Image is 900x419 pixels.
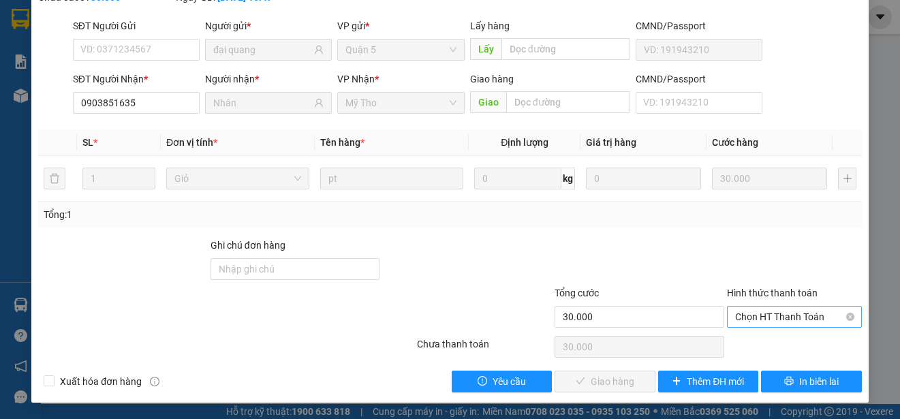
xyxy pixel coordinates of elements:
[106,45,167,58] span: 0931427775
[213,95,311,110] input: Tên người nhận
[314,45,324,55] span: user
[561,168,575,189] span: kg
[493,374,526,389] span: Yêu cầu
[478,376,487,387] span: exclamation-circle
[314,98,324,108] span: user
[38,15,75,28] span: Mỹ Tho
[44,207,348,222] div: Tổng: 1
[195,93,202,108] span: 1
[712,168,827,189] input: 0
[586,168,701,189] input: 0
[44,168,65,189] button: delete
[470,74,514,84] span: Giao hàng
[452,371,553,392] button: exclamation-circleYêu cầu
[345,40,456,60] span: Quận 5
[727,288,818,298] label: Hình thức thanh toán
[5,30,37,43] span: Huỳnh
[846,313,854,321] span: close-circle
[636,18,762,33] div: CMND/Passport
[712,137,758,148] span: Cước hàng
[470,91,506,113] span: Giao
[470,20,510,31] span: Lấy hàng
[838,168,856,189] button: plus
[416,337,553,360] div: Chưa thanh toán
[73,18,200,33] div: SĐT Người Gửi
[501,137,548,148] span: Định lượng
[211,240,285,251] label: Ghi chú đơn hàng
[337,18,464,33] div: VP gửi
[501,38,630,60] input: Dọc đường
[345,93,456,113] span: Mỹ Tho
[761,371,862,392] button: printerIn biên lai
[506,91,630,113] input: Dọc đường
[211,258,380,280] input: Ghi chú đơn hàng
[337,74,375,84] span: VP Nhận
[636,72,762,87] div: CMND/Passport
[586,137,636,148] span: Giá trị hàng
[205,18,332,33] div: Người gửi
[320,137,364,148] span: Tên hàng
[22,72,56,84] span: 30.000
[555,371,655,392] button: checkGiao hàng
[134,15,169,28] span: Quận 5
[205,72,332,87] div: Người nhận
[73,72,200,87] div: SĐT Người Nhận
[179,95,195,108] span: SL:
[636,39,762,61] input: VD: 191943210
[784,376,794,387] span: printer
[658,371,759,392] button: plusThêm ĐH mới
[166,137,217,148] span: Đơn vị tính
[687,374,744,389] span: Thêm ĐH mới
[320,168,463,189] input: VD: Bàn, Ghế
[5,15,104,28] p: Gửi từ:
[55,374,147,389] span: Xuất hóa đơn hàng
[555,288,599,298] span: Tổng cước
[106,15,202,28] p: Nhận:
[213,42,311,57] input: Tên người gửi
[82,137,93,148] span: SL
[470,38,501,60] span: Lấy
[5,95,91,108] span: 1 - Hộp (bánh TT)
[672,376,681,387] span: plus
[5,69,105,87] td: CR:
[122,72,128,84] span: 0
[735,307,854,327] span: Chọn HT Thanh Toán
[150,377,159,386] span: info-circle
[174,168,301,189] span: Giỏ
[799,374,839,389] span: In biên lai
[5,45,67,58] span: 0902161708
[104,69,203,87] td: CC:
[106,30,131,43] span: Xuân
